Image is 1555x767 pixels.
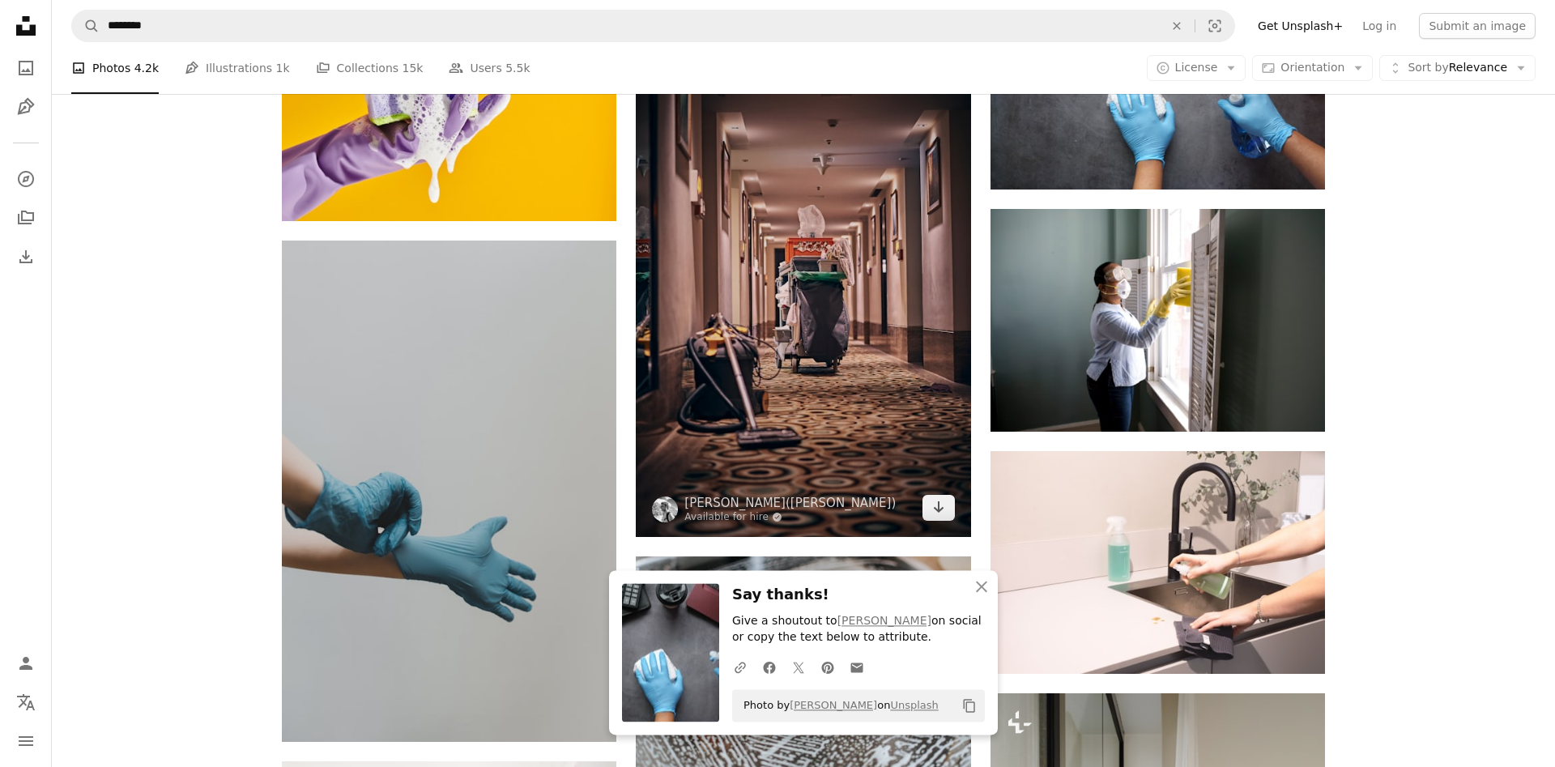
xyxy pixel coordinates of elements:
[684,511,896,524] a: Available for hire
[10,91,42,123] a: Illustrations
[449,42,530,94] a: Users 5.5k
[282,241,616,743] img: person in blue gloves and blue denim jeans
[813,650,842,683] a: Share on Pinterest
[10,10,42,45] a: Home — Unsplash
[10,163,42,195] a: Explore
[10,202,42,234] a: Collections
[1408,61,1448,74] span: Sort by
[10,725,42,757] button: Menu
[10,241,42,273] a: Download History
[956,692,983,719] button: Copy to clipboard
[1419,13,1536,39] button: Submit an image
[1159,11,1195,41] button: Clear
[185,42,289,94] a: Illustrations 1k
[71,10,1235,42] form: Find visuals sitewide
[790,699,877,711] a: [PERSON_NAME]
[991,555,1325,569] a: a woman is cleaning a kitchen sink with a rag
[1175,61,1218,74] span: License
[636,278,970,292] a: black and gray stroller on hallway
[842,650,871,683] a: Share over email
[890,699,938,711] a: Unsplash
[636,35,970,537] img: black and gray stroller on hallway
[684,495,896,511] a: [PERSON_NAME]([PERSON_NAME])
[1353,13,1406,39] a: Log in
[732,613,985,646] p: Give a shoutout to on social or copy the text below to attribute.
[735,692,939,718] span: Photo by on
[991,209,1325,432] img: woman in white long sleeve shirt and blue denim jeans standing beside white wooden framed glass
[276,59,290,77] span: 1k
[652,496,678,522] img: Go to Ashwini Chaudhary(Monty)'s profile
[10,686,42,718] button: Language
[505,59,530,77] span: 5.5k
[282,101,616,116] a: a hand in purple gloves holding a sponge
[316,42,424,94] a: Collections 15k
[10,647,42,680] a: Log in / Sign up
[282,484,616,498] a: person in blue gloves and blue denim jeans
[72,11,100,41] button: Search Unsplash
[403,59,424,77] span: 15k
[1195,11,1234,41] button: Visual search
[732,583,985,607] h3: Say thanks!
[1147,55,1246,81] button: License
[784,650,813,683] a: Share on Twitter
[1248,13,1353,39] a: Get Unsplash+
[837,614,931,627] a: [PERSON_NAME]
[10,52,42,84] a: Photos
[1252,55,1373,81] button: Orientation
[922,495,955,521] a: Download
[1379,55,1536,81] button: Sort byRelevance
[991,451,1325,674] img: a woman is cleaning a kitchen sink with a rag
[1408,60,1507,76] span: Relevance
[755,650,784,683] a: Share on Facebook
[1280,61,1344,74] span: Orientation
[991,313,1325,327] a: woman in white long sleeve shirt and blue denim jeans standing beside white wooden framed glass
